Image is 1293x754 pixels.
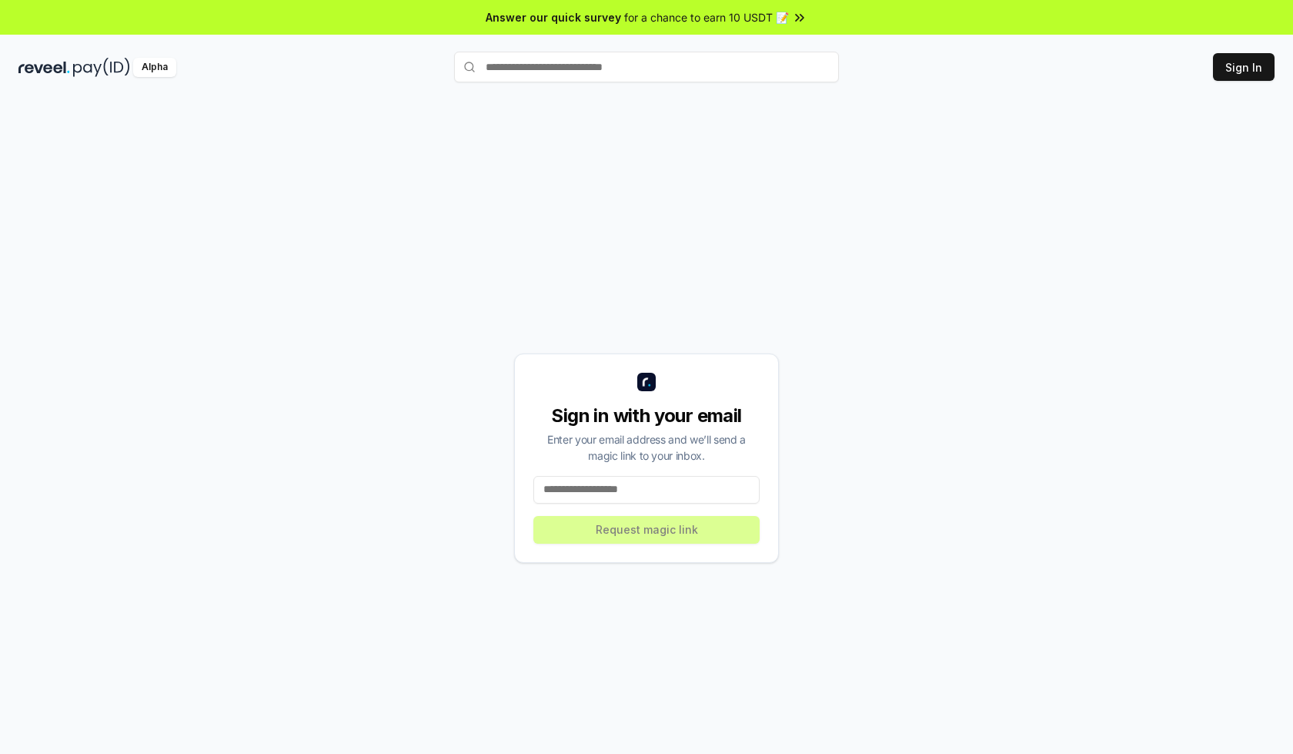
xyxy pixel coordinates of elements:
[533,431,760,464] div: Enter your email address and we’ll send a magic link to your inbox.
[624,9,789,25] span: for a chance to earn 10 USDT 📝
[133,58,176,77] div: Alpha
[637,373,656,391] img: logo_small
[18,58,70,77] img: reveel_dark
[1213,53,1275,81] button: Sign In
[533,404,760,428] div: Sign in with your email
[73,58,130,77] img: pay_id
[486,9,621,25] span: Answer our quick survey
